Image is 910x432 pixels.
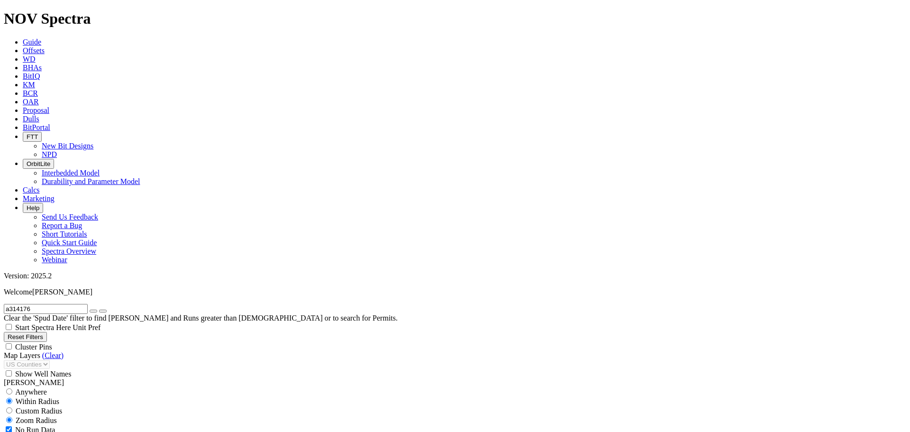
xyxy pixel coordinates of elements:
[4,351,40,359] span: Map Layers
[42,239,97,247] a: Quick Start Guide
[27,160,50,167] span: OrbitLite
[23,98,39,106] a: OAR
[42,150,57,158] a: NPD
[32,288,92,296] span: [PERSON_NAME]
[23,106,49,114] a: Proposal
[23,123,50,131] a: BitPortal
[15,323,71,331] span: Start Spectra Here
[15,370,71,378] span: Show Well Names
[42,177,140,185] a: Durability and Parameter Model
[23,81,35,89] a: KM
[4,272,906,280] div: Version: 2025.2
[4,314,398,322] span: Clear the 'Spud Date' filter to find [PERSON_NAME] and Runs greater than [DEMOGRAPHIC_DATA] or to...
[15,388,47,396] span: Anywhere
[23,72,40,80] a: BitIQ
[42,169,100,177] a: Interbedded Model
[42,351,64,359] a: (Clear)
[23,159,54,169] button: OrbitLite
[42,142,93,150] a: New Bit Designs
[4,304,88,314] input: Search
[23,194,55,202] a: Marketing
[23,46,45,55] a: Offsets
[15,343,52,351] span: Cluster Pins
[73,323,100,331] span: Unit Pref
[23,89,38,97] a: BCR
[16,416,57,424] span: Zoom Radius
[6,324,12,330] input: Start Spectra Here
[23,203,43,213] button: Help
[42,221,82,230] a: Report a Bug
[16,407,62,415] span: Custom Radius
[42,247,96,255] a: Spectra Overview
[23,38,41,46] a: Guide
[42,213,98,221] a: Send Us Feedback
[23,186,40,194] a: Calcs
[27,133,38,140] span: FTT
[23,64,42,72] a: BHAs
[23,115,39,123] a: Dulls
[4,332,47,342] button: Reset Filters
[4,378,906,387] div: [PERSON_NAME]
[23,55,36,63] a: WD
[42,230,87,238] a: Short Tutorials
[42,256,67,264] a: Webinar
[16,397,59,405] span: Within Radius
[4,288,906,296] p: Welcome
[27,204,39,211] span: Help
[4,10,906,28] h1: NOV Spectra
[23,132,42,142] button: FTT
